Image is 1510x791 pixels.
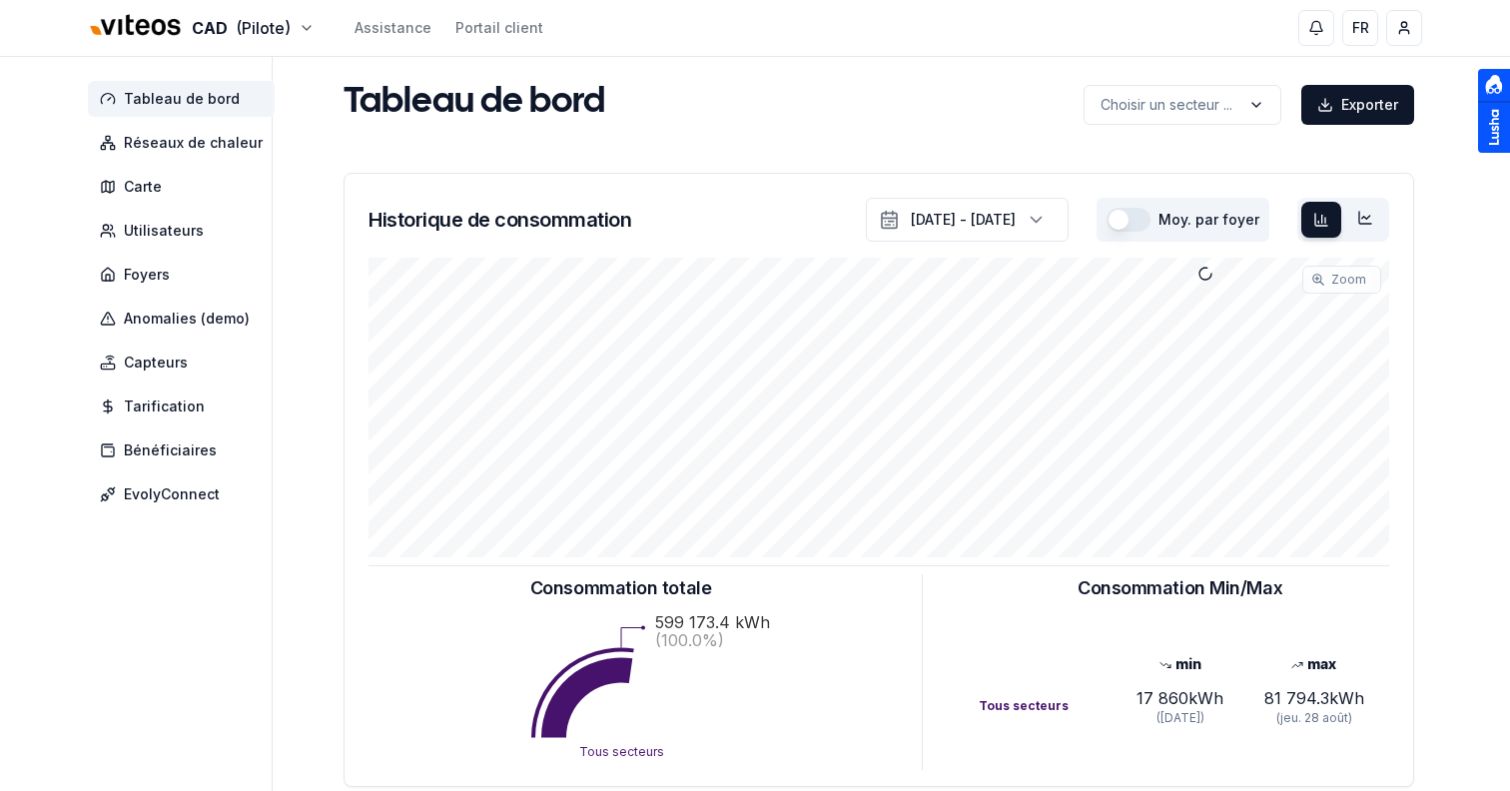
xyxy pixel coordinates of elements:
[1247,654,1381,674] div: max
[344,83,605,123] h1: Tableau de bord
[369,206,631,234] h3: Historique de consommation
[911,210,1016,230] div: [DATE] - [DATE]
[88,81,283,117] a: Tableau de bord
[192,16,228,40] span: CAD
[1342,10,1378,46] button: FR
[530,574,711,602] h3: Consommation totale
[124,133,263,153] span: Réseaux de chaleur
[88,432,283,468] a: Bénéficiaires
[124,353,188,373] span: Capteurs
[236,16,291,40] span: (Pilote)
[124,89,240,109] span: Tableau de bord
[124,309,250,329] span: Anomalies (demo)
[88,213,283,249] a: Utilisateurs
[979,698,1113,714] div: Tous secteurs
[1352,18,1369,38] span: FR
[88,476,283,512] a: EvolyConnect
[578,744,663,759] text: Tous secteurs
[1113,686,1246,710] div: 17 860 kWh
[355,18,431,38] a: Assistance
[124,396,205,416] span: Tarification
[1078,574,1282,602] h3: Consommation Min/Max
[88,301,283,337] a: Anomalies (demo)
[1084,85,1281,125] button: label
[1301,85,1414,125] button: Exporter
[124,440,217,460] span: Bénéficiaires
[655,630,724,650] text: (100.0%)
[88,2,184,50] img: Viteos - CAD Logo
[1331,272,1366,288] span: Zoom
[1247,710,1381,726] div: (jeu. 28 août)
[1101,95,1232,115] p: Choisir un secteur ...
[88,257,283,293] a: Foyers
[455,18,543,38] a: Portail client
[1113,654,1246,674] div: min
[88,389,283,424] a: Tarification
[655,612,770,632] text: 599 173.4 kWh
[124,484,220,504] span: EvolyConnect
[1247,686,1381,710] div: 81 794.3 kWh
[124,265,170,285] span: Foyers
[88,345,283,381] a: Capteurs
[1113,710,1246,726] div: ([DATE])
[866,198,1069,242] button: [DATE] - [DATE]
[88,7,315,50] button: CAD(Pilote)
[1158,213,1259,227] label: Moy. par foyer
[124,177,162,197] span: Carte
[124,221,204,241] span: Utilisateurs
[88,169,283,205] a: Carte
[88,125,283,161] a: Réseaux de chaleur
